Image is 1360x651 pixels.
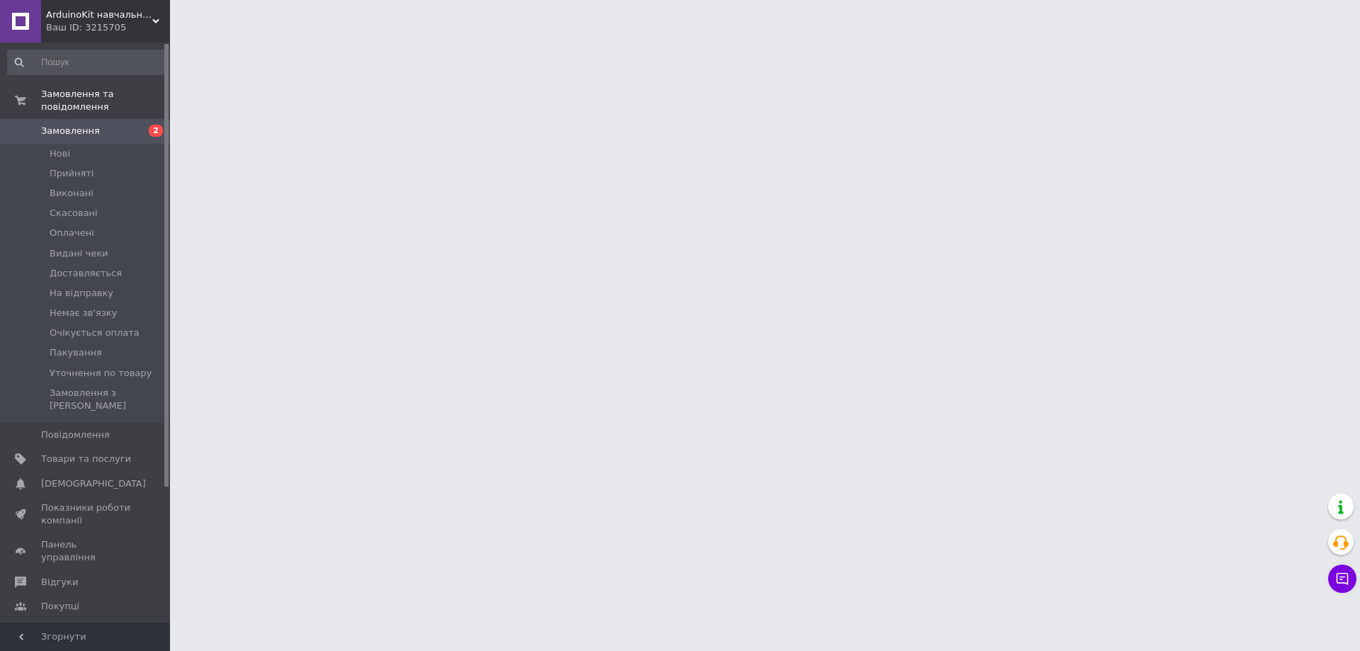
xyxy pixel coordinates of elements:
[46,9,152,21] span: ArduinoKit навчальні набори робототехніки
[50,187,93,200] span: Виконані
[41,600,79,613] span: Покупці
[50,167,93,180] span: Прийняті
[50,346,102,359] span: Пакування
[50,327,140,339] span: Очікується оплата
[41,538,131,564] span: Панель управління
[46,21,170,34] div: Ваш ID: 3215705
[50,307,117,319] span: Немає зв'язку
[41,576,78,589] span: Відгуки
[149,125,163,137] span: 2
[1328,565,1356,593] button: Чат з покупцем
[41,429,110,441] span: Повідомлення
[50,387,166,412] span: Замовлення з [PERSON_NAME]
[41,125,100,137] span: Замовлення
[50,147,70,160] span: Нові
[50,267,122,280] span: Доставляється
[50,367,152,380] span: Уточнення по товару
[41,453,131,465] span: Товари та послуги
[7,50,167,75] input: Пошук
[50,227,94,239] span: Оплачені
[50,287,113,300] span: На відправку
[41,88,170,113] span: Замовлення та повідомлення
[41,502,131,527] span: Показники роботи компанії
[50,207,98,220] span: Скасовані
[50,247,108,260] span: Видані чеки
[41,477,146,490] span: [DEMOGRAPHIC_DATA]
